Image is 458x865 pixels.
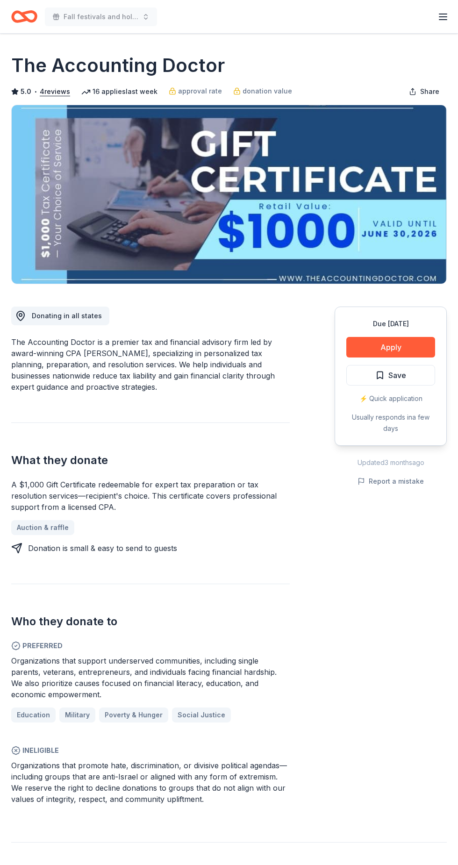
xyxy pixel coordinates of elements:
a: Education [11,708,56,722]
div: 16 applies last week [81,86,157,97]
div: Due [DATE] [346,318,435,329]
span: donation value [243,86,292,97]
span: 5.0 [21,86,31,97]
span: Organizations that support underserved communities, including single parents, veterans, entrepren... [11,656,277,699]
span: Preferred [11,640,290,651]
a: donation value [233,86,292,97]
div: ⚡️ Quick application [346,393,435,404]
span: Social Justice [178,709,225,721]
span: Military [65,709,90,721]
div: A $1,000 Gift Certificate redeemable for expert tax preparation or tax resolution services—recipi... [11,479,290,513]
img: Image for The Accounting Doctor [12,105,446,284]
h2: Who they donate to [11,614,290,629]
span: Education [17,709,50,721]
button: Save [346,365,435,386]
div: Usually responds in a few days [346,412,435,434]
span: Organizations that promote hate, discrimination, or divisive political agendas—including groups t... [11,761,287,804]
span: Fall festivals and holidays [64,11,138,22]
a: Auction & raffle [11,520,74,535]
a: Social Justice [172,708,231,722]
span: Save [388,369,406,381]
span: Poverty & Hunger [105,709,163,721]
h1: The Accounting Doctor [11,52,225,79]
span: Share [420,86,439,97]
h2: What they donate [11,453,290,468]
a: Home [11,6,37,28]
div: Donation is small & easy to send to guests [28,543,177,554]
a: Poverty & Hunger [99,708,168,722]
button: Fall festivals and holidays [45,7,157,26]
button: Apply [346,337,435,357]
span: approval rate [178,86,222,97]
div: Updated 3 months ago [335,457,447,468]
span: Donating in all states [32,312,102,320]
button: 4reviews [40,86,70,97]
a: approval rate [169,86,222,97]
span: Ineligible [11,745,290,756]
button: Share [401,82,447,101]
div: The Accounting Doctor is a premier tax and financial advisory firm led by award-winning CPA [PERS... [11,336,290,393]
a: Military [59,708,95,722]
button: Report a mistake [358,476,424,487]
span: • [34,88,37,95]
